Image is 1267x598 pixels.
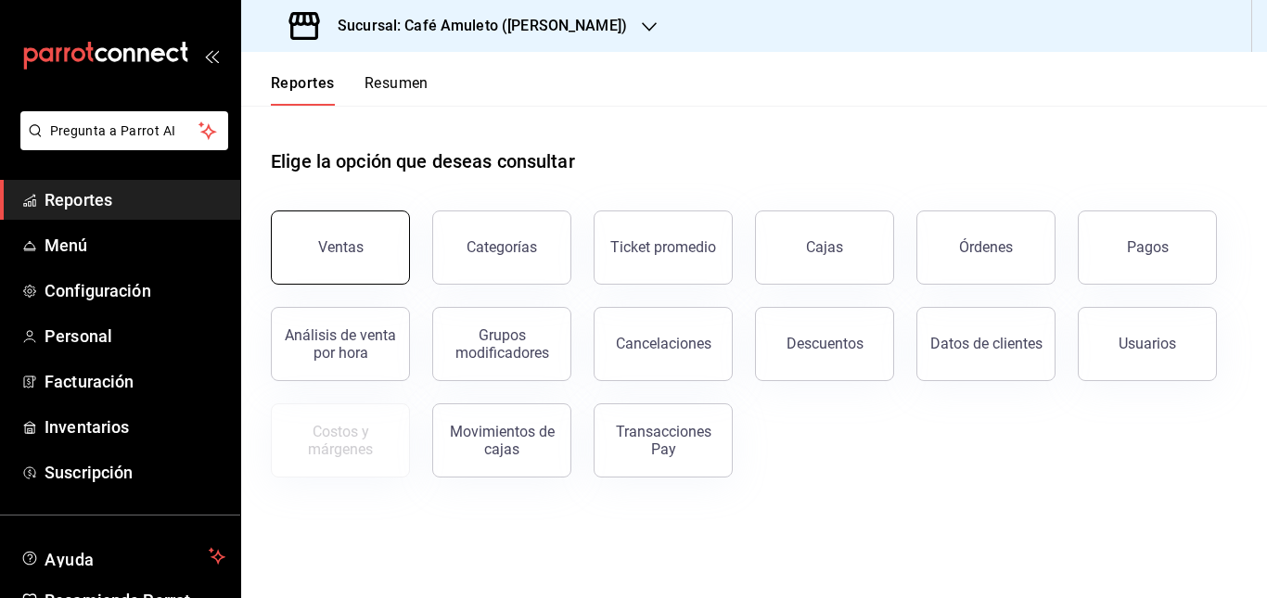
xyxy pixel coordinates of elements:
button: Resumen [365,74,429,106]
button: Transacciones Pay [594,403,733,477]
div: Grupos modificadores [444,326,559,362]
button: Pregunta a Parrot AI [20,111,228,150]
button: Movimientos de cajas [432,403,571,477]
button: Contrata inventarios para ver este reporte [271,403,410,477]
div: Categorías [467,238,537,256]
button: Grupos modificadores [432,307,571,381]
div: Costos y márgenes [283,423,398,458]
button: Pagos [1078,210,1217,285]
a: Pregunta a Parrot AI [13,134,228,154]
div: Cancelaciones [616,335,711,352]
button: Análisis de venta por hora [271,307,410,381]
button: Ventas [271,210,410,285]
span: Reportes [45,187,225,212]
div: Movimientos de cajas [444,423,559,458]
button: Ticket promedio [594,210,733,285]
span: Pregunta a Parrot AI [50,121,199,141]
div: navigation tabs [271,74,429,106]
button: Cancelaciones [594,307,733,381]
span: Menú [45,233,225,258]
span: Facturación [45,369,225,394]
span: Suscripción [45,460,225,485]
div: Usuarios [1119,335,1176,352]
button: Usuarios [1078,307,1217,381]
div: Transacciones Pay [606,423,721,458]
h3: Sucursal: Café Amuleto ([PERSON_NAME]) [323,15,627,37]
span: Personal [45,324,225,349]
div: Ticket promedio [610,238,716,256]
button: Reportes [271,74,335,106]
h1: Elige la opción que deseas consultar [271,147,575,175]
div: Órdenes [959,238,1013,256]
button: Descuentos [755,307,894,381]
button: Órdenes [916,210,1056,285]
span: Ayuda [45,545,201,567]
div: Datos de clientes [930,335,1043,352]
div: Análisis de venta por hora [283,326,398,362]
button: Categorías [432,210,571,285]
span: Inventarios [45,414,225,439]
div: Ventas [318,238,364,256]
button: open_drawer_menu [204,48,219,63]
button: Datos de clientes [916,307,1056,381]
div: Descuentos [787,335,864,352]
div: Cajas [806,238,843,256]
div: Pagos [1127,238,1169,256]
button: Cajas [755,210,894,285]
span: Configuración [45,278,225,303]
